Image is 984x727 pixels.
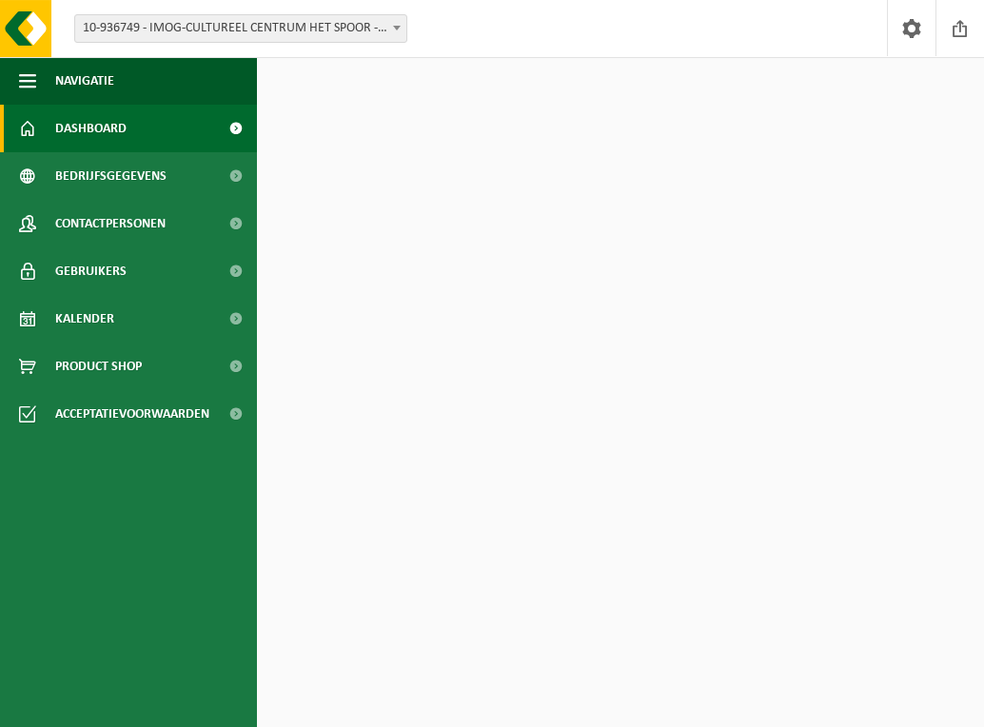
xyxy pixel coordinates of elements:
[55,390,209,438] span: Acceptatievoorwaarden
[55,295,114,343] span: Kalender
[55,247,127,295] span: Gebruikers
[75,15,406,42] span: 10-936749 - IMOG-CULTUREEL CENTRUM HET SPOOR - HARELBEKE
[55,343,142,390] span: Product Shop
[55,200,166,247] span: Contactpersonen
[55,152,167,200] span: Bedrijfsgegevens
[55,57,114,105] span: Navigatie
[74,14,407,43] span: 10-936749 - IMOG-CULTUREEL CENTRUM HET SPOOR - HARELBEKE
[55,105,127,152] span: Dashboard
